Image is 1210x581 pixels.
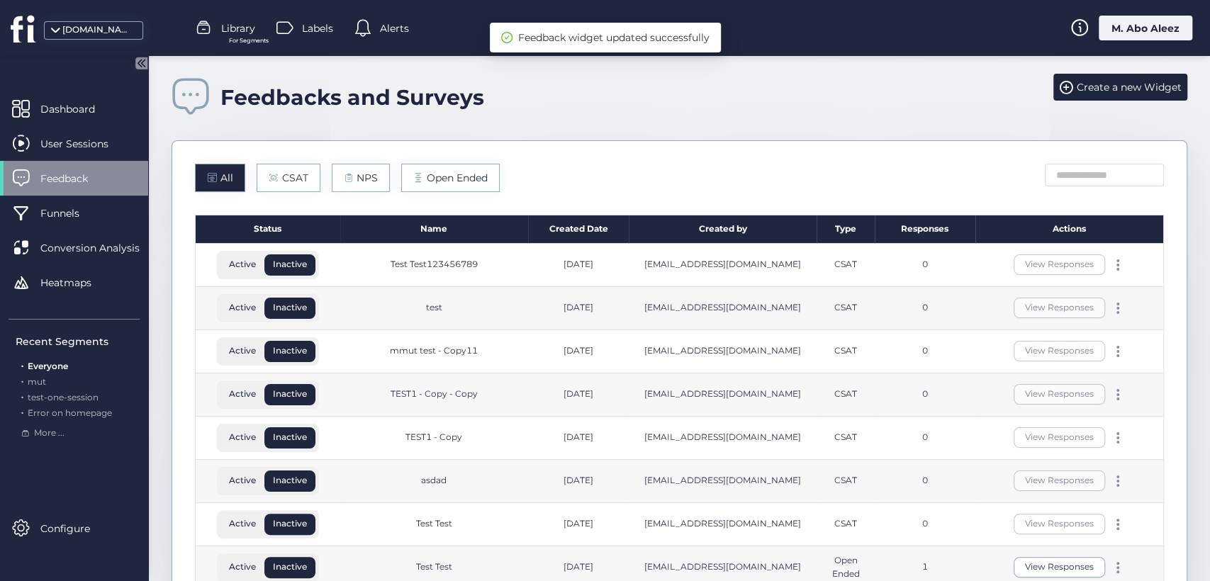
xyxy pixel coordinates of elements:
[34,427,65,440] span: More ...
[16,334,140,349] div: Recent Segments
[264,431,315,444] span: Inactive
[644,344,801,358] div: [EMAIL_ADDRESS][DOMAIN_NAME]
[421,474,447,487] div: asdad
[220,84,484,111] div: Feedbacks and Surveys
[40,275,113,290] span: Heatmaps
[564,258,593,271] div: [DATE]
[644,258,801,271] div: [EMAIL_ADDRESS][DOMAIN_NAME]
[217,380,319,409] mat-button-toggle-group: Switch State
[220,474,264,487] span: Active
[196,215,340,244] div: Status
[220,388,264,400] span: Active
[40,521,111,536] span: Configure
[340,215,528,244] div: Name
[40,171,109,186] span: Feedback
[1099,16,1192,40] div: M. Abo Aleez
[1014,341,1105,361] button: View Responses
[922,258,928,271] div: 0
[40,136,130,152] span: User Sessions
[644,431,801,444] div: [EMAIL_ADDRESS][DOMAIN_NAME]
[1077,79,1182,95] span: Create a new Widget
[564,301,593,315] div: [DATE]
[264,560,315,573] span: Inactive
[40,205,101,221] span: Funnels
[564,560,593,574] div: [DATE]
[28,392,99,402] span: test-one-session
[564,474,593,487] div: [DATE]
[391,258,478,271] div: Test Test123456789
[528,215,629,244] div: Created Date
[1014,254,1105,275] button: View Responses
[302,21,333,36] span: Labels
[416,517,452,531] div: Test Test
[264,517,315,530] span: Inactive
[21,389,23,402] span: .
[390,344,478,358] div: mmut test - Copy11
[264,258,315,271] span: Inactive
[834,258,857,271] div: CSAT
[217,424,319,452] mat-button-toggle-group: Switch State
[644,474,801,487] div: [EMAIL_ADDRESS][DOMAIN_NAME]
[405,431,462,444] div: TEST1 - Copy
[229,36,269,45] span: For Segments
[564,517,593,531] div: [DATE]
[21,358,23,371] span: .
[217,251,319,279] mat-button-toggle-group: Switch State
[518,31,710,44] span: Feedback widget updated successfully
[357,170,378,186] span: NPS
[426,301,442,315] div: test
[217,467,319,495] mat-button-toggle-group: Switch State
[220,344,264,357] span: Active
[220,258,264,271] span: Active
[875,215,976,244] div: Responses
[1014,298,1105,318] button: View Responses
[217,337,319,366] mat-button-toggle-group: Switch State
[21,405,23,418] span: .
[629,215,817,244] div: Created by
[834,517,857,531] div: CSAT
[922,517,928,531] div: 0
[922,474,928,487] div: 0
[221,21,255,36] span: Library
[28,407,112,418] span: Error on homepage
[220,560,264,573] span: Active
[282,170,308,186] span: CSAT
[28,376,46,387] span: mut
[834,344,857,358] div: CSAT
[220,517,264,530] span: Active
[922,344,928,358] div: 0
[834,431,857,444] div: CSAT
[564,388,593,401] div: [DATE]
[217,294,319,322] mat-button-toggle-group: Switch State
[1014,514,1105,534] button: View Responses
[1014,557,1105,577] button: View Responses
[427,170,488,186] span: Open Ended
[21,373,23,387] span: .
[564,431,593,444] div: [DATE]
[975,215,1163,244] div: Actions
[391,388,478,401] div: TEST1 - Copy - Copy
[217,510,319,538] mat-button-toggle-group: Switch State
[220,431,264,444] span: Active
[564,344,593,358] div: [DATE]
[922,301,928,315] div: 0
[922,560,928,574] div: 1
[834,388,857,401] div: CSAT
[264,388,315,400] span: Inactive
[264,301,315,314] span: Inactive
[644,301,801,315] div: [EMAIL_ADDRESS][DOMAIN_NAME]
[28,361,68,371] span: Everyone
[1014,427,1105,448] button: View Responses
[644,517,801,531] div: [EMAIL_ADDRESS][DOMAIN_NAME]
[40,240,161,256] span: Conversion Analysis
[1014,470,1105,491] button: View Responses
[1014,384,1105,405] button: View Responses
[824,554,867,581] div: Open Ended
[922,431,928,444] div: 0
[644,560,801,574] div: [EMAIL_ADDRESS][DOMAIN_NAME]
[834,474,857,487] div: CSAT
[62,23,133,37] div: [DOMAIN_NAME]
[922,388,928,401] div: 0
[264,344,315,357] span: Inactive
[416,560,452,574] div: Test Test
